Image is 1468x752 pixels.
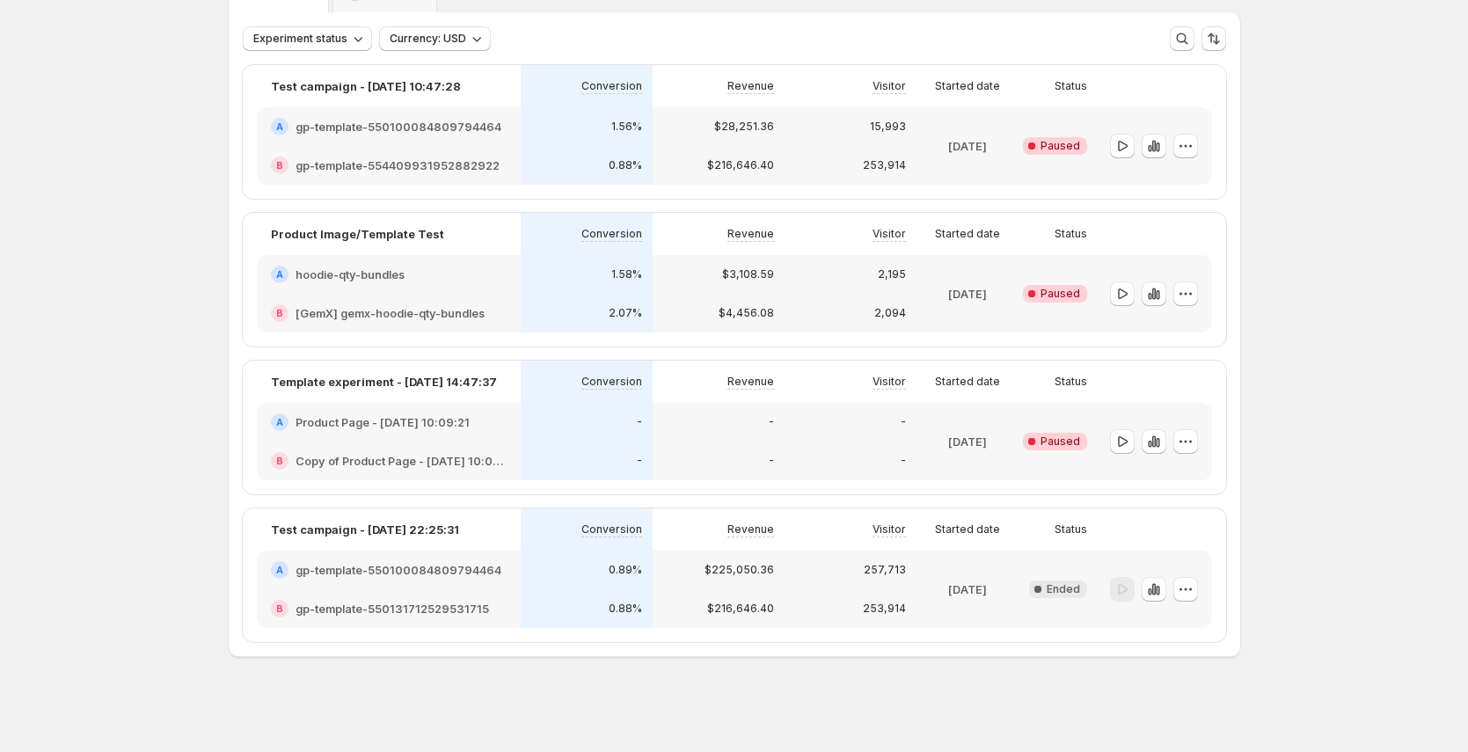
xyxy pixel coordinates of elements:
p: Status [1055,79,1087,93]
h2: B [276,603,283,614]
p: Template experiment - [DATE] 14:47:37 [271,373,497,391]
span: Currency: USD [390,32,466,46]
h2: A [276,565,283,575]
h2: B [276,308,283,318]
p: Started date [935,79,1000,93]
h2: [GemX] gemx-hoodie-qty-bundles [296,304,485,322]
button: Sort the results [1201,26,1226,51]
p: - [637,415,642,429]
p: 0.88% [609,158,642,172]
p: Status [1055,375,1087,389]
span: Paused [1041,434,1080,449]
h2: gp-template-550100084809794464 [296,118,501,135]
p: Revenue [727,522,774,537]
h2: hoodie-qty-bundles [296,266,405,283]
h2: Product Page - [DATE] 10:09:21 [296,413,470,431]
p: 253,914 [863,158,906,172]
h2: gp-template-550131712529531715 [296,600,489,617]
h2: gp-template-554409931952882922 [296,157,500,174]
h2: A [276,269,283,280]
p: Started date [935,522,1000,537]
p: - [769,454,774,468]
p: 15,993 [870,120,906,134]
p: Revenue [727,79,774,93]
p: Visitor [873,375,906,389]
span: Paused [1041,287,1080,301]
p: Conversion [581,522,642,537]
h2: A [276,121,283,132]
span: Ended [1047,582,1080,596]
h2: Copy of Product Page - [DATE] 10:09:21 [296,452,507,470]
button: Currency: USD [379,26,491,51]
span: Experiment status [253,32,347,46]
p: $225,050.36 [705,563,774,577]
p: Test campaign - [DATE] 10:47:28 [271,77,461,95]
p: [DATE] [948,137,987,155]
p: $28,251.36 [714,120,774,134]
p: Visitor [873,522,906,537]
p: Visitor [873,79,906,93]
p: 257,713 [864,563,906,577]
p: [DATE] [948,433,987,450]
p: $216,646.40 [707,602,774,616]
p: Revenue [727,375,774,389]
p: Status [1055,227,1087,241]
p: Visitor [873,227,906,241]
p: Product Image/Template Test [271,225,444,243]
p: [DATE] [948,285,987,303]
p: - [901,415,906,429]
p: 1.58% [611,267,642,281]
p: 2,195 [878,267,906,281]
p: Conversion [581,375,642,389]
p: 1.56% [611,120,642,134]
p: Started date [935,375,1000,389]
p: Status [1055,522,1087,537]
p: 0.89% [609,563,642,577]
p: 2,094 [874,306,906,320]
p: - [901,454,906,468]
p: - [769,415,774,429]
h2: gp-template-550100084809794464 [296,561,501,579]
p: $3,108.59 [722,267,774,281]
p: $216,646.40 [707,158,774,172]
p: Test campaign - [DATE] 22:25:31 [271,521,459,538]
h2: B [276,456,283,466]
h2: A [276,417,283,427]
p: 253,914 [863,602,906,616]
p: Conversion [581,79,642,93]
p: Started date [935,227,1000,241]
p: Conversion [581,227,642,241]
span: Paused [1041,139,1080,153]
p: [DATE] [948,580,987,598]
p: 2.07% [609,306,642,320]
p: 0.88% [609,602,642,616]
button: Experiment status [243,26,372,51]
p: - [637,454,642,468]
p: $4,456.08 [719,306,774,320]
p: Revenue [727,227,774,241]
h2: B [276,160,283,171]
